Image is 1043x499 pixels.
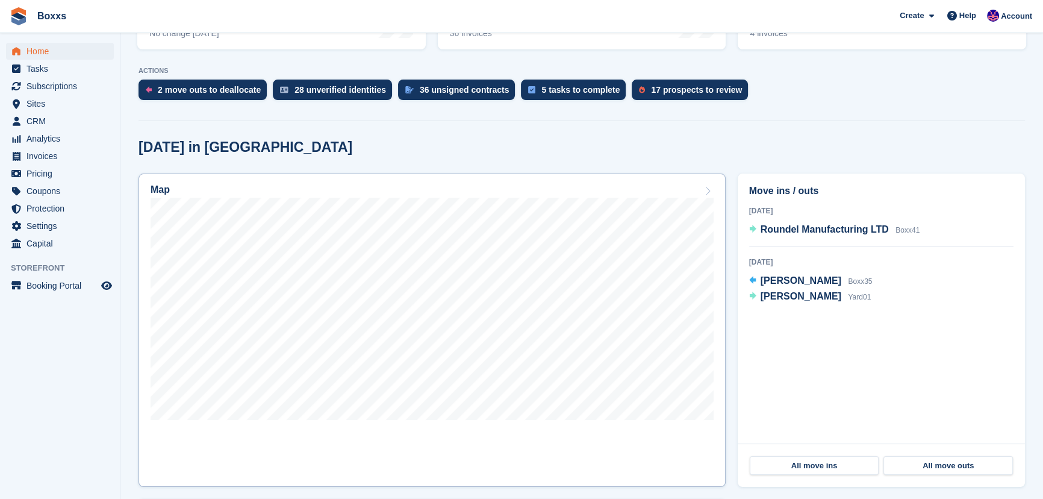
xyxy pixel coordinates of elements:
a: menu [6,277,114,294]
a: 2 move outs to deallocate [139,80,273,106]
span: Booking Portal [26,277,99,294]
span: Roundel Manufacturing LTD [761,224,889,234]
a: menu [6,165,114,182]
a: menu [6,60,114,77]
span: [PERSON_NAME] [761,291,841,301]
img: prospect-51fa495bee0391a8d652442698ab0144808aea92771e9ea1ae160a38d050c398.svg [639,86,645,93]
a: menu [6,218,114,234]
a: [PERSON_NAME] Yard01 [749,289,871,305]
a: menu [6,183,114,199]
img: verify_identity-adf6edd0f0f0b5bbfe63781bf79b02c33cf7c696d77639b501bdc392416b5a36.svg [280,86,288,93]
h2: Move ins / outs [749,184,1013,198]
span: CRM [26,113,99,130]
div: No change [DATE] [149,28,219,39]
img: Jamie Malcolm [987,10,999,22]
div: 36 invoices [450,28,540,39]
span: Analytics [26,130,99,147]
a: Preview store [99,278,114,293]
a: Boxxs [33,6,71,26]
div: 36 unsigned contracts [420,85,509,95]
span: Invoices [26,148,99,165]
h2: Map [151,184,170,195]
a: All move outs [883,456,1013,475]
a: menu [6,148,114,165]
a: menu [6,235,114,252]
span: Pricing [26,165,99,182]
span: Tasks [26,60,99,77]
span: Storefront [11,262,120,274]
div: 4 invoices [750,28,832,39]
a: 28 unverified identities [273,80,398,106]
a: Map [139,174,726,487]
h2: [DATE] in [GEOGRAPHIC_DATA] [139,139,352,155]
a: menu [6,78,114,95]
span: Coupons [26,183,99,199]
span: Help [959,10,976,22]
span: Boxx41 [895,226,920,234]
span: Settings [26,218,99,234]
a: [PERSON_NAME] Boxx35 [749,274,873,289]
a: menu [6,130,114,147]
div: [DATE] [749,206,1013,216]
div: 5 tasks to complete [541,85,620,95]
span: Yard01 [848,293,871,301]
span: Account [1001,10,1032,22]
div: 2 move outs to deallocate [158,85,261,95]
span: Boxx35 [848,277,872,286]
span: Capital [26,235,99,252]
a: Roundel Manufacturing LTD Boxx41 [749,222,920,238]
span: Subscriptions [26,78,99,95]
a: menu [6,200,114,217]
a: 36 unsigned contracts [398,80,521,106]
a: 5 tasks to complete [521,80,632,106]
img: move_outs_to_deallocate_icon-f764333ba52eb49d3ac5e1228854f67142a1ed5810a6f6cc68b1a99e826820c5.svg [146,86,152,93]
span: [PERSON_NAME] [761,275,841,286]
span: Protection [26,200,99,217]
a: menu [6,113,114,130]
span: Create [900,10,924,22]
span: Home [26,43,99,60]
p: ACTIONS [139,67,1025,75]
img: stora-icon-8386f47178a22dfd0bd8f6a31ec36ba5ce8667c1dd55bd0f319d3a0aa187defe.svg [10,7,28,25]
img: contract_signature_icon-13c848040528278c33f63329250d36e43548de30e8caae1d1a13099fd9432cc5.svg [405,86,414,93]
span: Sites [26,95,99,112]
div: 17 prospects to review [651,85,742,95]
div: 28 unverified identities [294,85,386,95]
div: [DATE] [749,257,1013,268]
img: task-75834270c22a3079a89374b754ae025e5fb1db73e45f91037f5363f120a921f8.svg [528,86,535,93]
a: All move ins [750,456,879,475]
a: menu [6,43,114,60]
a: menu [6,95,114,112]
a: 17 prospects to review [632,80,754,106]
